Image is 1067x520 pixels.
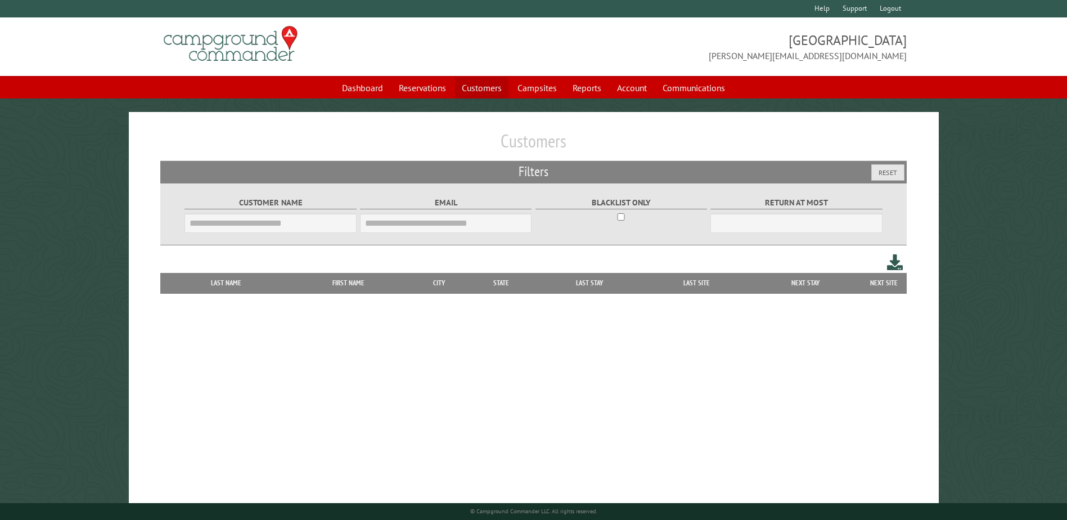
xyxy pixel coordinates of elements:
label: Customer Name [184,196,356,209]
a: Reports [566,77,608,98]
small: © Campground Commander LLC. All rights reserved. [470,508,597,515]
span: [GEOGRAPHIC_DATA] [PERSON_NAME][EMAIL_ADDRESS][DOMAIN_NAME] [534,31,907,62]
th: Next Site [862,273,907,293]
a: Download this customer list (.csv) [887,252,903,273]
th: City [411,273,467,293]
th: Last Stay [536,273,644,293]
th: Last Site [643,273,749,293]
label: Blacklist only [535,196,707,209]
th: Next Stay [750,273,862,293]
a: Communications [656,77,732,98]
a: Campsites [511,77,564,98]
a: Customers [455,77,508,98]
label: Email [360,196,532,209]
a: Dashboard [335,77,390,98]
label: Return at most [710,196,882,209]
th: State [467,273,536,293]
th: First Name [286,273,411,293]
a: Account [610,77,654,98]
h1: Customers [160,130,906,161]
th: Last Name [166,273,286,293]
img: Campground Commander [160,22,301,66]
h2: Filters [160,161,906,182]
button: Reset [871,164,904,181]
a: Reservations [392,77,453,98]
